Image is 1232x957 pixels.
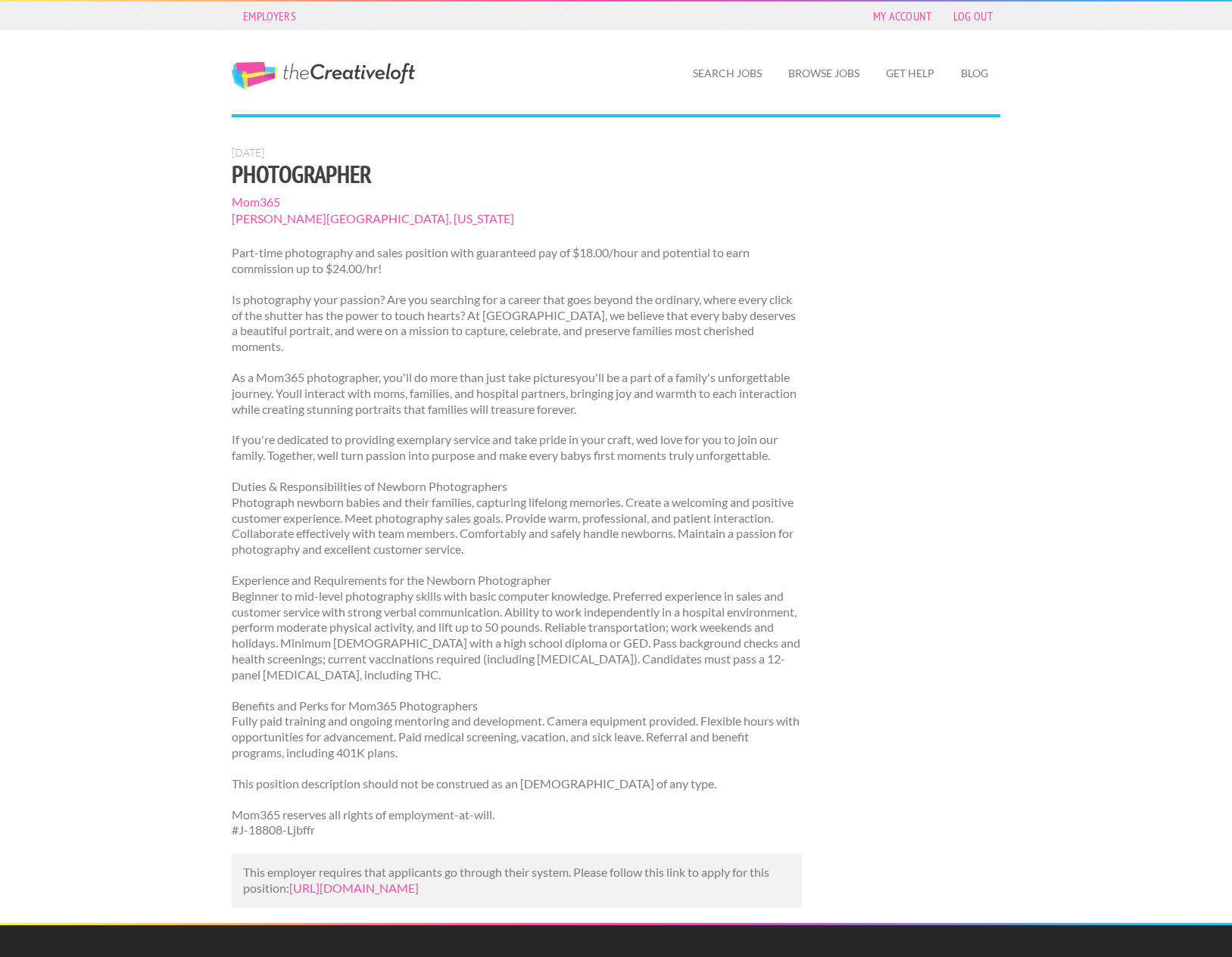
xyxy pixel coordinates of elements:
a: [URL][DOMAIN_NAME] [289,881,419,895]
p: Mom365 reserves all rights of employment-at-will. #J-18808-Ljbffr [232,807,802,839]
a: My Account [866,5,940,26]
p: Part-time photography and sales position with guaranteed pay of $18.00/hour and potential to earn... [232,245,802,277]
p: Experience and Requirements for the Newborn Photographer Beginner to mid-level photography skills... [232,573,802,683]
a: Blog [949,56,1000,91]
h1: Photographer [232,160,802,188]
a: Search Jobs [681,56,774,91]
a: Browse Jobs [776,56,872,91]
a: Employers [235,5,304,26]
span: [PERSON_NAME][GEOGRAPHIC_DATA], [US_STATE] [232,210,802,227]
span: Mom365 [232,194,802,210]
p: Duties & Responsibilities of Newborn Photographers Photograph newborn babies and their families, ... [232,479,802,558]
span: [DATE] [232,146,264,159]
p: This employer requires that applicants go through their system. Please follow this link to apply ... [243,865,791,896]
a: Get Help [874,56,947,91]
p: This position description should not be construed as an [DEMOGRAPHIC_DATA] of any type. [232,776,802,792]
p: As a Mom365 photographer, you'll do more than just take picturesyou'll be a part of a family's un... [232,370,802,417]
a: Log Out [946,5,1000,26]
p: If you're dedicated to providing exemplary service and take pride in your craft, wed love for you... [232,432,802,464]
p: Benefits and Perks for Mom365 Photographers Fully paid training and ongoing mentoring and develop... [232,698,802,761]
p: Is photography your passion? Are you searching for a career that goes beyond the ordinary, where ... [232,292,802,355]
a: The Creative Loft [232,62,415,89]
